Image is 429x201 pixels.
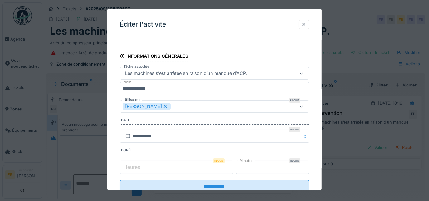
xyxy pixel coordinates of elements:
[238,158,255,164] label: Minutes
[289,127,300,132] div: Requis
[289,98,300,103] div: Requis
[123,70,250,77] div: Les machines s’est arrêtée en raison d’un manque d’ACP.
[120,21,166,28] h3: Éditer l'activité
[122,64,151,69] label: Tâche associée
[121,118,310,125] label: Date
[213,158,225,163] div: Requis
[123,103,171,110] div: [PERSON_NAME]
[122,80,133,85] label: Nom
[302,130,309,143] button: Close
[122,163,141,171] label: Heures
[122,97,142,102] label: Utilisateur
[289,158,300,163] div: Requis
[120,51,188,62] div: Informations générales
[121,148,310,154] label: Durée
